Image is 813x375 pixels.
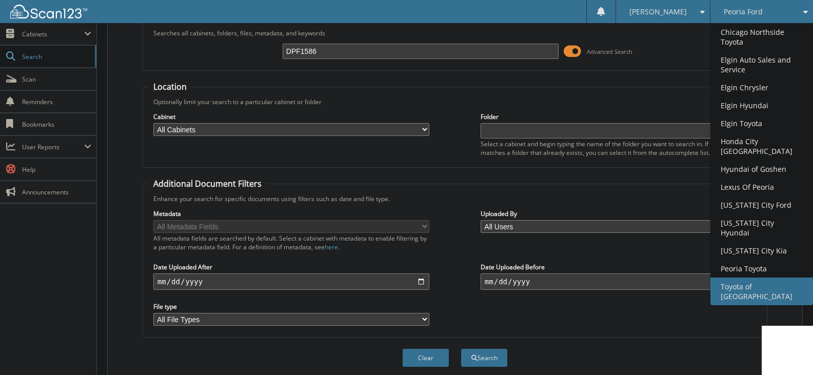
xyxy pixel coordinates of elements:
[710,51,813,78] a: Elgin Auto Sales and Service
[710,132,813,160] a: Honda City [GEOGRAPHIC_DATA]
[710,96,813,114] a: Elgin Hyundai
[22,165,91,174] span: Help
[153,234,429,251] div: All metadata fields are searched by default. Select a cabinet with metadata to enable filtering b...
[762,326,813,375] iframe: Chat Widget
[148,194,762,203] div: Enhance your search for specific documents using filters such as date and file type.
[148,29,762,37] div: Searches all cabinets, folders, files, metadata, and keywords
[22,75,91,84] span: Scan
[710,160,813,178] a: Hyundai of Goshen
[148,97,762,106] div: Optionally limit your search to a particular cabinet or folder
[22,120,91,129] span: Bookmarks
[710,78,813,96] a: Elgin Chrysler
[710,278,813,305] a: Toyota of [GEOGRAPHIC_DATA]
[710,23,813,51] a: Chicago Northside Toyota
[481,263,757,271] label: Date Uploaded Before
[481,273,757,290] input: end
[710,260,813,278] a: Peoria Toyota
[22,52,90,61] span: Search
[461,349,507,367] button: Search
[148,81,192,92] legend: Location
[481,209,757,218] label: Uploaded By
[629,9,687,15] span: [PERSON_NAME]
[710,178,813,196] a: Lexus Of Peoria
[148,178,267,189] legend: Additional Document Filters
[481,140,757,157] div: Select a cabinet and begin typing the name of the folder you want to search in. If the name match...
[325,243,338,251] a: here
[22,143,84,151] span: User Reports
[724,9,763,15] span: Peoria Ford
[153,209,429,218] label: Metadata
[22,30,84,38] span: Cabinets
[153,273,429,290] input: start
[481,112,757,121] label: Folder
[153,112,429,121] label: Cabinet
[710,114,813,132] a: Elgin Toyota
[710,196,813,214] a: [US_STATE] City Ford
[153,263,429,271] label: Date Uploaded After
[710,214,813,242] a: [US_STATE] City Hyundai
[153,302,429,311] label: File type
[10,5,87,18] img: scan123-logo-white.svg
[22,188,91,196] span: Announcements
[710,242,813,260] a: [US_STATE] City Kia
[403,349,449,367] button: Clear
[22,97,91,106] span: Reminders
[587,48,632,55] span: Advanced Search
